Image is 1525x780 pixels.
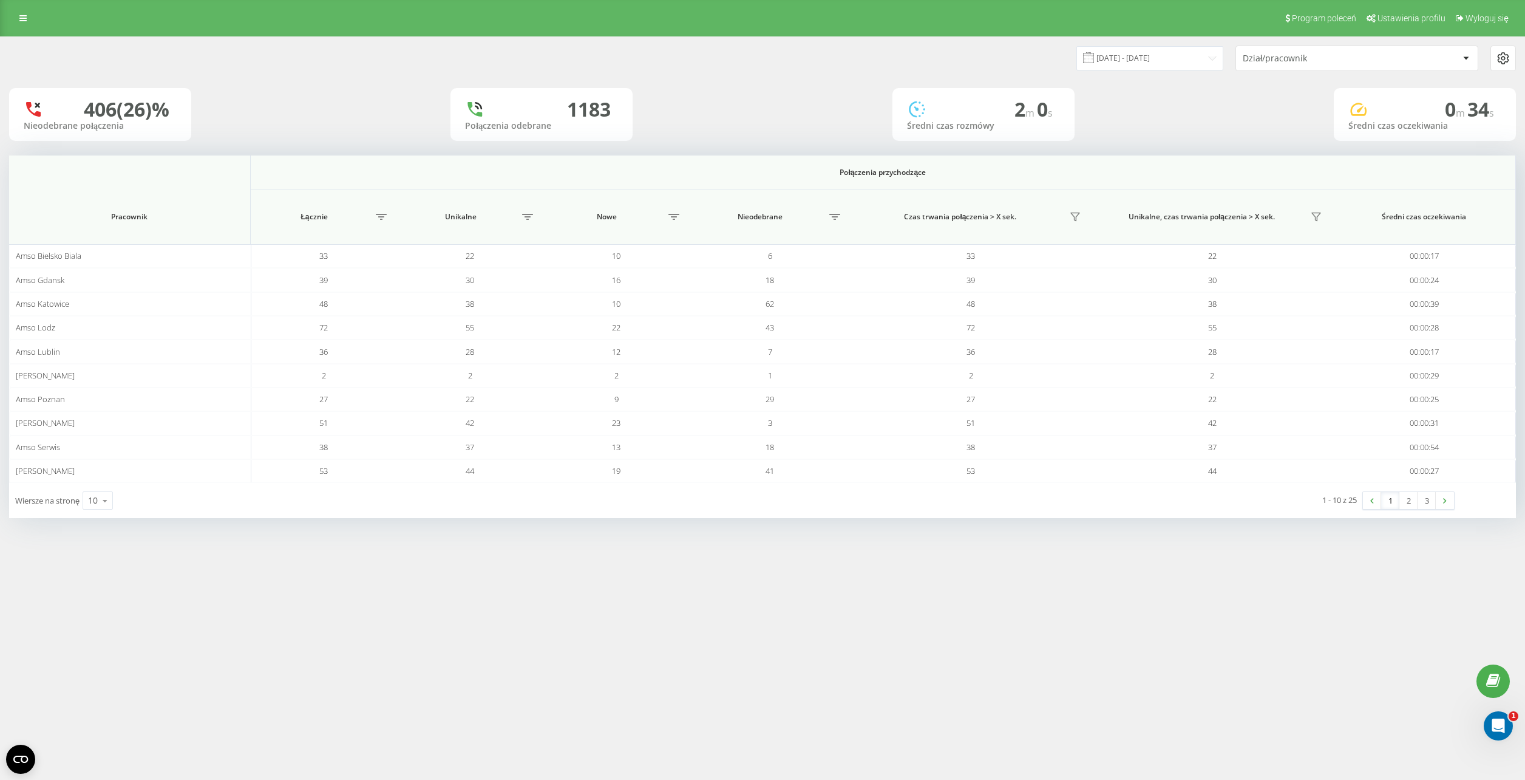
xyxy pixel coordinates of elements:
[1467,96,1494,122] span: 34
[1025,106,1037,120] span: m
[403,212,518,222] span: Unikalne
[567,98,611,121] div: 1183
[1208,394,1217,405] span: 22
[966,275,975,286] span: 39
[84,98,169,121] div: 406 (26)%
[466,442,474,453] span: 37
[768,370,772,381] span: 1
[16,346,60,357] span: Amso Lublin
[319,394,328,405] span: 27
[1466,13,1509,23] span: Wyloguj się
[1456,106,1467,120] span: m
[319,322,328,333] span: 72
[1333,292,1516,316] td: 00:00:39
[966,465,975,476] span: 53
[966,322,975,333] span: 72
[1489,106,1494,120] span: s
[16,298,69,309] span: Amso Katowice
[319,298,328,309] span: 48
[549,212,665,222] span: Nowe
[907,121,1060,131] div: Średni czas rozmówy
[24,121,177,131] div: Nieodebrane połączenia
[1509,711,1518,721] span: 1
[466,298,474,309] span: 38
[16,275,64,286] span: Amso Gdansk
[857,212,1064,222] span: Czas trwania połączenia > X sek.
[1322,494,1357,506] div: 1 - 10 z 25
[612,322,620,333] span: 22
[1399,492,1418,509] a: 2
[1048,106,1053,120] span: s
[612,346,620,357] span: 12
[766,394,774,405] span: 29
[966,298,975,309] span: 48
[466,394,474,405] span: 22
[466,465,474,476] span: 44
[1037,96,1053,122] span: 0
[1445,96,1467,122] span: 0
[1484,711,1513,741] iframe: Intercom live chat
[319,442,328,453] span: 38
[1333,459,1516,483] td: 00:00:27
[768,346,772,357] span: 7
[319,465,328,476] span: 53
[468,370,472,381] span: 2
[1381,492,1399,509] a: 1
[612,250,620,261] span: 10
[966,417,975,428] span: 51
[1208,465,1217,476] span: 44
[1333,388,1516,411] td: 00:00:25
[1333,436,1516,459] td: 00:00:54
[16,250,81,261] span: Amso Bielsko Biala
[612,417,620,428] span: 23
[466,322,474,333] span: 55
[466,275,474,286] span: 30
[1377,13,1445,23] span: Ustawienia profilu
[614,394,619,405] span: 9
[1292,13,1356,23] span: Program poleceń
[1333,411,1516,435] td: 00:00:31
[466,250,474,261] span: 22
[27,212,233,222] span: Pracownik
[612,275,620,286] span: 16
[969,370,973,381] span: 2
[16,465,75,476] span: [PERSON_NAME]
[1348,121,1501,131] div: Średni czas oczekiwania
[88,494,98,507] div: 10
[319,275,328,286] span: 39
[1208,346,1217,357] span: 28
[466,417,474,428] span: 42
[1208,322,1217,333] span: 55
[1099,212,1305,222] span: Unikalne, czas trwania połączenia > X sek.
[1348,212,1501,222] span: Średni czas oczekiwania
[1333,340,1516,363] td: 00:00:17
[1333,268,1516,292] td: 00:00:24
[1333,316,1516,340] td: 00:00:28
[1208,275,1217,286] span: 30
[16,322,55,333] span: Amso Lodz
[766,465,774,476] span: 41
[466,346,474,357] span: 28
[614,370,619,381] span: 2
[612,442,620,453] span: 13
[966,250,975,261] span: 33
[1333,364,1516,388] td: 00:00:29
[1208,250,1217,261] span: 22
[1208,298,1217,309] span: 38
[966,442,975,453] span: 38
[768,250,772,261] span: 6
[768,417,772,428] span: 3
[766,298,774,309] span: 62
[465,121,618,131] div: Połączenia odebrane
[322,370,326,381] span: 2
[1333,244,1516,268] td: 00:00:17
[1208,442,1217,453] span: 37
[1208,417,1217,428] span: 42
[16,394,65,405] span: Amso Poznan
[1014,96,1037,122] span: 2
[16,442,60,453] span: Amso Serwis
[1243,53,1388,64] div: Dział/pracownik
[766,322,774,333] span: 43
[319,346,328,357] span: 36
[15,495,80,506] span: Wiersze na stronę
